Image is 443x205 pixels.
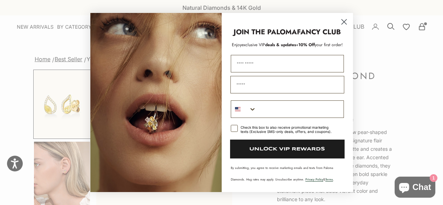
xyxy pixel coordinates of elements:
strong: FANCY CLUB [297,27,341,37]
a: Terms [325,177,333,182]
img: United States [235,106,241,112]
img: Loading... [90,13,222,192]
p: By submitting, you agree to receive marketing emails and texts from Paloma Diamonds. Msg rates ma... [231,165,344,182]
span: Enjoy [232,42,242,48]
span: exclusive VIP [242,42,265,48]
span: & . [305,177,334,182]
a: Privacy Policy [305,177,323,182]
input: Email [230,76,344,93]
div: Check this box to also receive promotional marketing texts (Exclusive SMS-only deals, offers, and... [241,125,335,134]
span: + your first order! [296,42,343,48]
button: Search Countries [231,101,256,118]
strong: JOIN THE PALOMA [234,27,297,37]
input: First Name [231,55,344,72]
span: deals & updates [242,42,296,48]
span: 10% Off [298,42,315,48]
button: Close dialog [338,16,350,28]
button: UNLOCK VIP REWARDS [230,140,345,158]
